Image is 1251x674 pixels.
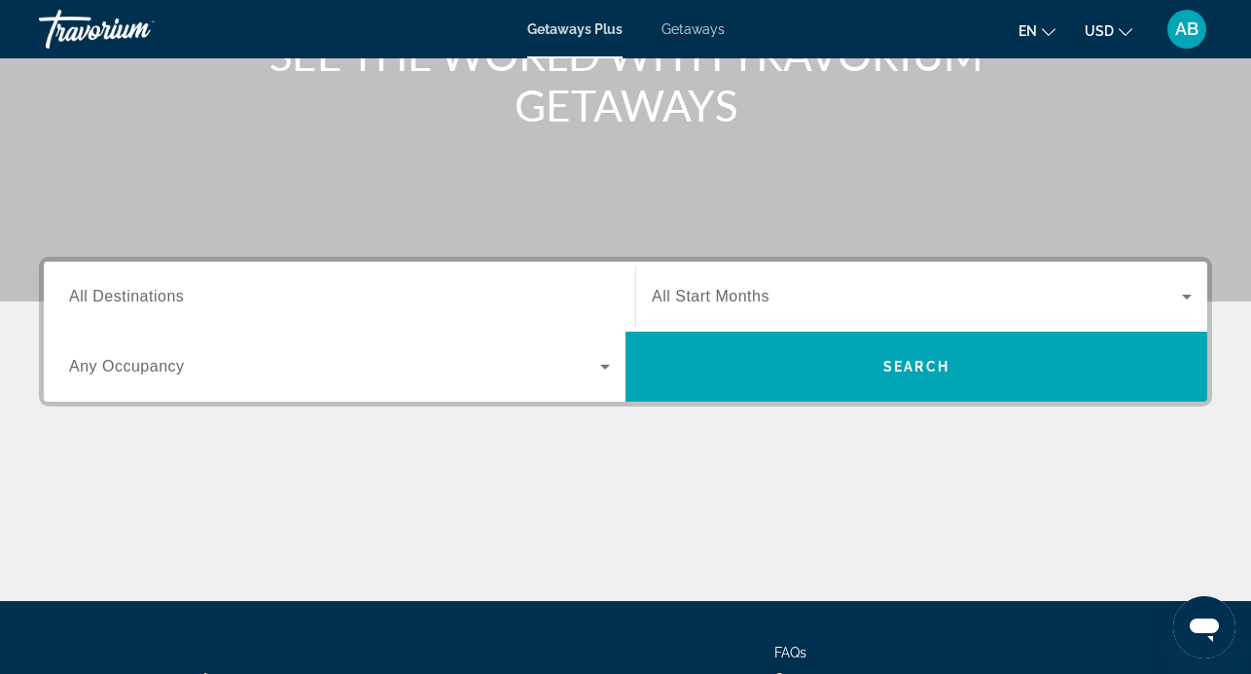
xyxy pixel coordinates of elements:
button: Change language [1019,17,1055,45]
span: Any Occupancy [69,358,185,374]
iframe: Bouton de lancement de la fenêtre de messagerie [1173,596,1235,658]
a: Travorium [39,4,233,54]
span: All Start Months [652,288,769,304]
a: Getaways Plus [527,21,623,37]
a: Getaways [661,21,725,37]
h1: SEE THE WORLD WITH TRAVORIUM GETAWAYS [261,29,990,130]
span: Search [883,359,949,374]
button: User Menu [1162,9,1212,50]
span: All Destinations [69,288,184,304]
div: Search widget [44,262,1207,402]
span: USD [1085,23,1114,39]
a: FAQs [774,645,806,660]
span: en [1019,23,1037,39]
button: Search [625,332,1207,402]
input: Select destination [69,286,610,309]
span: AB [1175,19,1198,39]
button: Change currency [1085,17,1132,45]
